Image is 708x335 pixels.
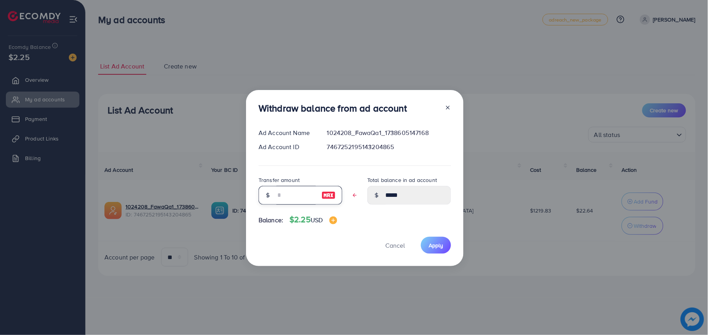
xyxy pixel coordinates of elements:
div: Ad Account ID [252,142,321,151]
h3: Withdraw balance from ad account [259,103,407,114]
h4: $2.25 [289,215,337,225]
label: Transfer amount [259,176,300,184]
span: Apply [429,241,443,249]
div: Ad Account Name [252,128,321,137]
span: Balance: [259,216,283,225]
img: image [329,216,337,224]
label: Total balance in ad account [367,176,437,184]
button: Apply [421,237,451,254]
span: Cancel [385,241,405,250]
button: Cancel [376,237,415,254]
div: 1024208_FawaQa1_1738605147168 [321,128,457,137]
img: image [322,191,336,200]
span: USD [311,216,323,224]
div: 7467252195143204865 [321,142,457,151]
